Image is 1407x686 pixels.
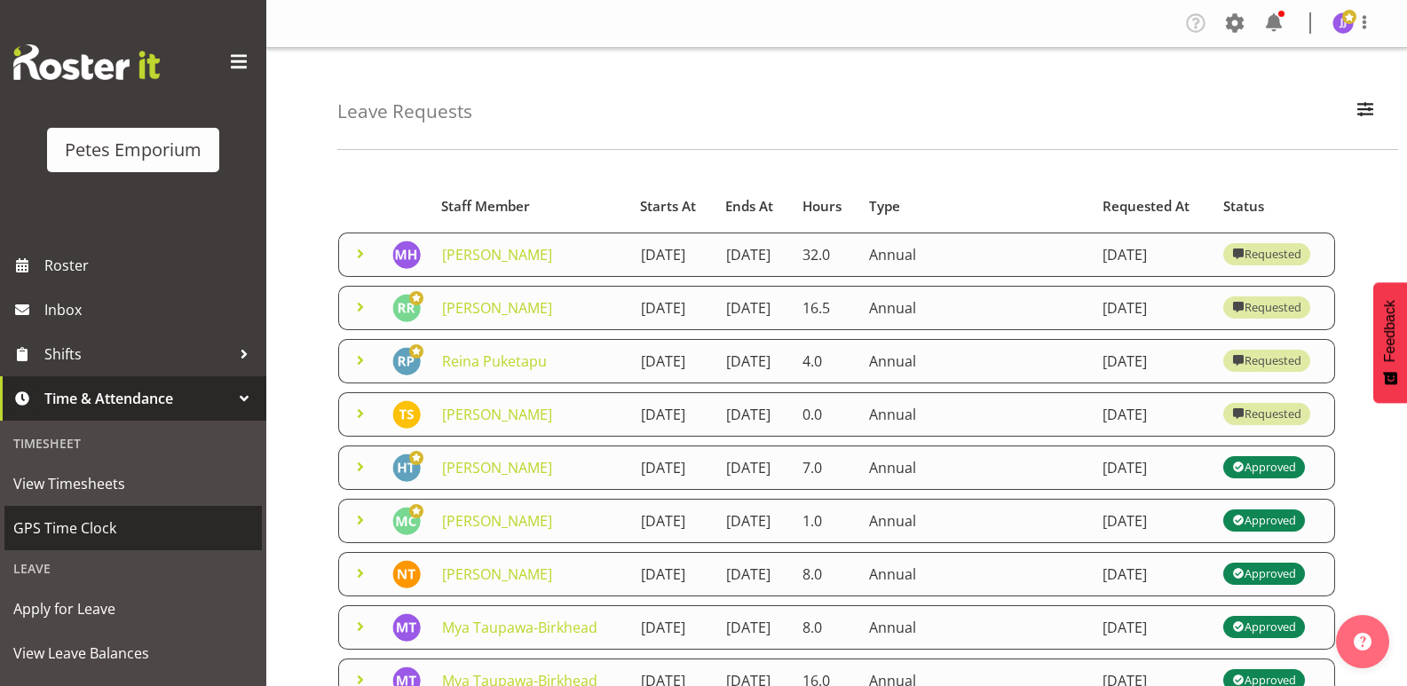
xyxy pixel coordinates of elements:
[1332,12,1354,34] img: janelle-jonkers702.jpg
[715,446,792,490] td: [DATE]
[1092,392,1213,437] td: [DATE]
[1092,605,1213,650] td: [DATE]
[630,552,715,596] td: [DATE]
[1232,351,1301,372] div: Requested
[392,294,421,322] img: ruth-robertson-taylor722.jpg
[1092,233,1213,277] td: [DATE]
[858,605,1092,650] td: Annual
[858,233,1092,277] td: Annual
[792,446,858,490] td: 7.0
[792,339,858,383] td: 4.0
[392,507,421,535] img: melissa-cowen2635.jpg
[13,595,253,622] span: Apply for Leave
[630,446,715,490] td: [DATE]
[792,286,858,330] td: 16.5
[1092,552,1213,596] td: [DATE]
[1347,92,1384,131] button: Filter Employees
[1232,404,1301,425] div: Requested
[792,499,858,543] td: 1.0
[1223,196,1264,217] span: Status
[13,515,253,541] span: GPS Time Clock
[630,286,715,330] td: [DATE]
[442,564,552,584] a: [PERSON_NAME]
[630,605,715,650] td: [DATE]
[1092,339,1213,383] td: [DATE]
[442,618,597,637] a: Mya Taupawa-Birkhead
[13,470,253,497] span: View Timesheets
[858,392,1092,437] td: Annual
[13,44,160,80] img: Rosterit website logo
[1232,510,1296,532] div: Approved
[1092,286,1213,330] td: [DATE]
[802,196,842,217] span: Hours
[44,341,231,367] span: Shifts
[442,245,552,264] a: [PERSON_NAME]
[4,506,262,550] a: GPS Time Clock
[715,233,792,277] td: [DATE]
[1232,297,1301,319] div: Requested
[1092,446,1213,490] td: [DATE]
[640,196,696,217] span: Starts At
[1373,282,1407,403] button: Feedback - Show survey
[392,347,421,375] img: reina-puketapu721.jpg
[858,446,1092,490] td: Annual
[630,499,715,543] td: [DATE]
[858,499,1092,543] td: Annual
[392,240,421,269] img: mackenzie-halford4471.jpg
[1232,617,1296,638] div: Approved
[442,458,552,477] a: [PERSON_NAME]
[715,605,792,650] td: [DATE]
[858,552,1092,596] td: Annual
[858,286,1092,330] td: Annual
[858,339,1092,383] td: Annual
[442,405,552,424] a: [PERSON_NAME]
[792,233,858,277] td: 32.0
[715,286,792,330] td: [DATE]
[442,511,552,531] a: [PERSON_NAME]
[1232,564,1296,585] div: Approved
[65,137,202,163] div: Petes Emporium
[630,339,715,383] td: [DATE]
[4,587,262,631] a: Apply for Leave
[13,640,253,666] span: View Leave Balances
[4,631,262,675] a: View Leave Balances
[792,605,858,650] td: 8.0
[442,351,547,371] a: Reina Puketapu
[1232,244,1301,265] div: Requested
[715,339,792,383] td: [DATE]
[337,101,472,122] h4: Leave Requests
[1232,457,1296,478] div: Approved
[44,296,257,323] span: Inbox
[630,233,715,277] td: [DATE]
[392,560,421,588] img: nicole-thomson8388.jpg
[725,196,773,217] span: Ends At
[4,550,262,587] div: Leave
[441,196,530,217] span: Staff Member
[392,400,421,429] img: tamara-straker11292.jpg
[44,252,257,279] span: Roster
[1382,300,1398,362] span: Feedback
[4,461,262,506] a: View Timesheets
[715,392,792,437] td: [DATE]
[1354,633,1371,651] img: help-xxl-2.png
[630,392,715,437] td: [DATE]
[869,196,900,217] span: Type
[715,499,792,543] td: [DATE]
[392,453,421,482] img: helena-tomlin701.jpg
[792,392,858,437] td: 0.0
[392,613,421,642] img: mya-taupawa-birkhead5814.jpg
[792,552,858,596] td: 8.0
[1092,499,1213,543] td: [DATE]
[44,385,231,412] span: Time & Attendance
[715,552,792,596] td: [DATE]
[1103,196,1190,217] span: Requested At
[442,298,552,318] a: [PERSON_NAME]
[4,425,262,461] div: Timesheet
